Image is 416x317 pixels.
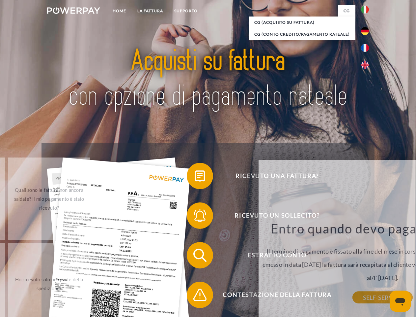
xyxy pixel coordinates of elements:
[63,32,353,126] img: title-powerpay_it.svg
[361,44,369,52] img: fr
[352,292,413,303] a: SELF-SERVICE
[361,27,369,35] img: de
[192,287,208,303] img: qb_warning.svg
[361,61,369,69] img: en
[338,5,355,17] a: CG
[249,28,355,40] a: CG (Conto Credito/Pagamento rateale)
[187,282,358,308] button: Contestazione della fattura
[249,17,355,28] a: CG (Acquisto su fattura)
[390,291,411,312] iframe: Pulsante per aprire la finestra di messaggistica
[169,5,203,17] a: Supporto
[107,5,132,17] a: Home
[192,247,208,264] img: qb_search.svg
[361,6,369,14] img: it
[47,7,100,14] img: logo-powerpay-white.svg
[132,5,169,17] a: LA FATTURA
[187,242,358,268] button: Estratto conto
[12,275,86,293] div: Ho ricevuto solo una parte della spedizione?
